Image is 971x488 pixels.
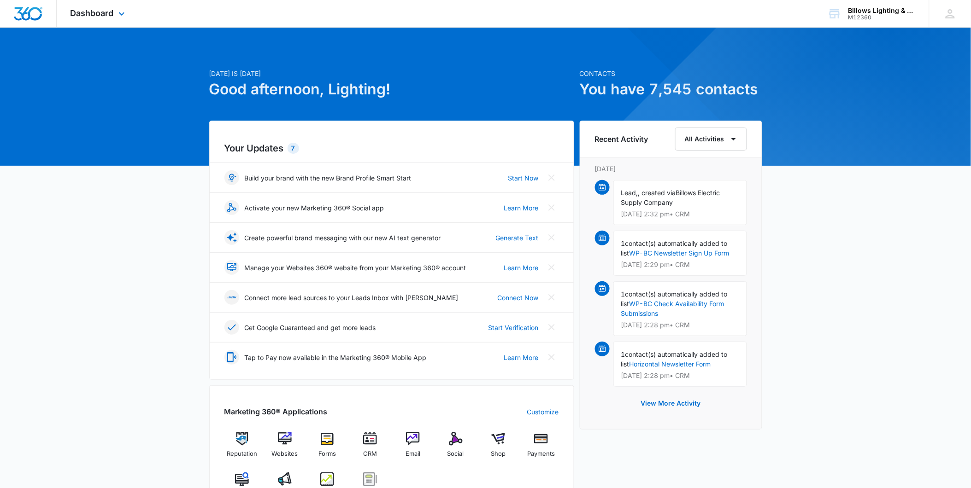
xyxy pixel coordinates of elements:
h2: Your Updates [224,141,559,155]
button: Close [544,260,559,275]
a: WP-BC Check Availability Form Submissions [621,300,724,317]
span: Shop [491,449,506,459]
a: WP-BC Newsletter Sign Up Form [630,249,730,257]
span: Reputation [227,449,257,459]
a: Start Now [508,173,539,183]
span: contact(s) automatically added to list [621,239,728,257]
button: All Activities [675,128,747,151]
a: Learn More [504,263,539,273]
span: 1 [621,239,625,247]
p: [DATE] [595,164,747,174]
p: Manage your Websites 360® website from your Marketing 360® account [245,263,466,273]
a: Reputation [224,432,260,465]
a: Customize [527,407,559,417]
button: Close [544,170,559,185]
span: contact(s) automatically added to list [621,290,728,308]
a: Websites [267,432,302,465]
button: Close [544,320,559,335]
p: [DATE] is [DATE] [209,69,574,78]
p: Build your brand with the new Brand Profile Smart Start [245,173,412,183]
p: Connect more lead sources to your Leads Inbox with [PERSON_NAME] [245,293,459,302]
a: Horizontal Newsletter Form [630,360,711,368]
h1: You have 7,545 contacts [580,78,762,100]
button: View More Activity [632,392,710,414]
p: [DATE] 2:28 pm • CRM [621,322,739,328]
p: Tap to Pay now available in the Marketing 360® Mobile App [245,353,427,362]
span: Email [406,449,420,459]
span: Forms [318,449,336,459]
button: Close [544,200,559,215]
p: Get Google Guaranteed and get more leads [245,323,376,332]
a: Forms [310,432,345,465]
a: Email [395,432,431,465]
p: Contacts [580,69,762,78]
a: Learn More [504,353,539,362]
a: Learn More [504,203,539,213]
p: [DATE] 2:28 pm • CRM [621,372,739,379]
a: Shop [481,432,516,465]
span: Dashboard [71,8,114,18]
p: Activate your new Marketing 360® Social app [245,203,384,213]
p: Create powerful brand messaging with our new AI text generator [245,233,441,243]
h2: Marketing 360® Applications [224,406,328,417]
a: Connect Now [498,293,539,302]
div: account id [848,14,916,21]
button: Close [544,290,559,305]
a: Start Verification [488,323,539,332]
div: 7 [288,143,299,154]
h6: Recent Activity [595,134,648,145]
a: Social [438,432,473,465]
a: Payments [524,432,559,465]
div: account name [848,7,916,14]
span: 1 [621,350,625,358]
button: Close [544,350,559,365]
span: Payments [527,449,555,459]
span: Social [447,449,464,459]
a: Generate Text [496,233,539,243]
span: CRM [363,449,377,459]
a: CRM [353,432,388,465]
p: [DATE] 2:29 pm • CRM [621,261,739,268]
h1: Good afternoon, Lighting! [209,78,574,100]
span: , created via [638,189,676,197]
p: [DATE] 2:32 pm • CRM [621,211,739,217]
span: Lead, [621,189,638,197]
span: contact(s) automatically added to list [621,350,728,368]
span: 1 [621,290,625,298]
button: Close [544,230,559,245]
span: Websites [271,449,298,459]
